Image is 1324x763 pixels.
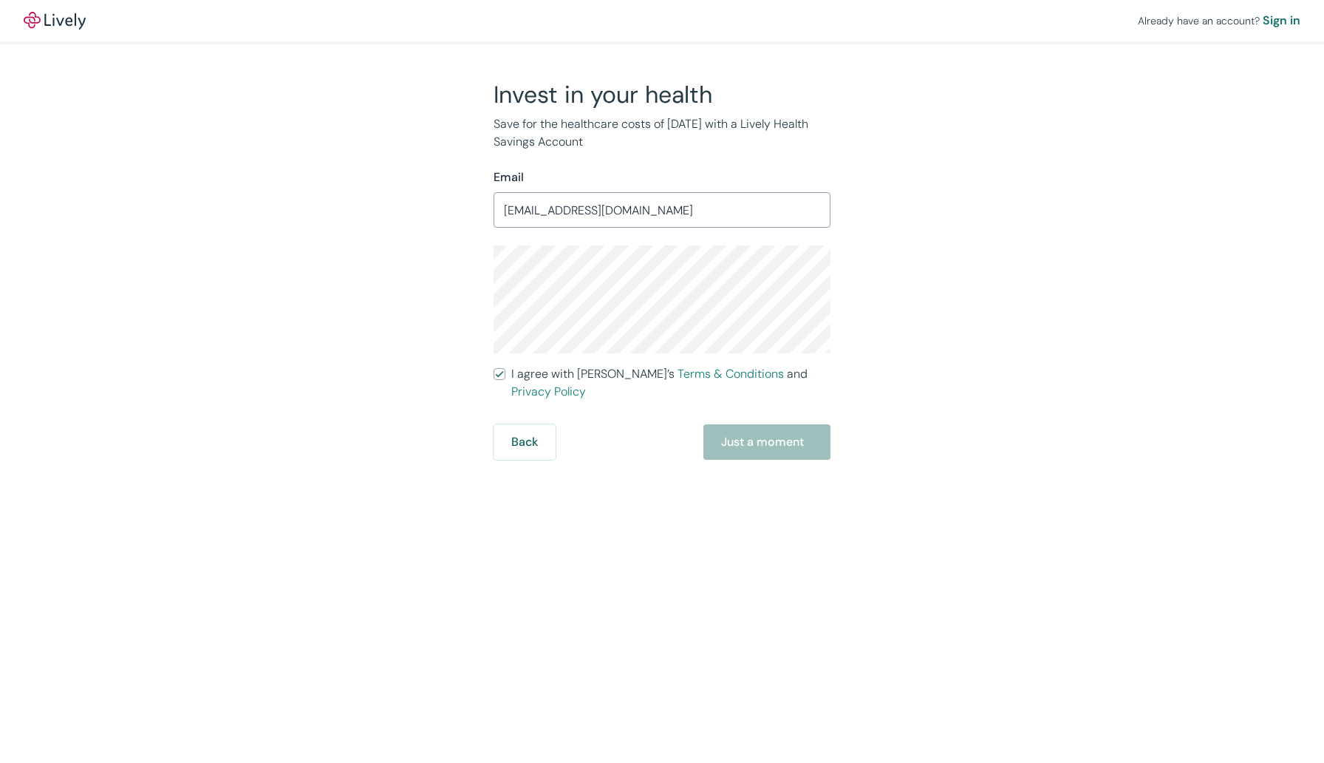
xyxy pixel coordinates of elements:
a: Sign in [1263,12,1300,30]
div: Already have an account? [1138,12,1300,30]
span: I agree with [PERSON_NAME]’s and [511,365,830,401]
h2: Invest in your health [494,80,830,109]
img: Lively [24,12,86,30]
a: Privacy Policy [511,384,586,399]
label: Email [494,169,524,186]
a: LivelyLively [24,12,86,30]
p: Save for the healthcare costs of [DATE] with a Lively Health Savings Account [494,115,830,151]
button: Back [494,424,556,460]
a: Terms & Conditions [678,366,784,381]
